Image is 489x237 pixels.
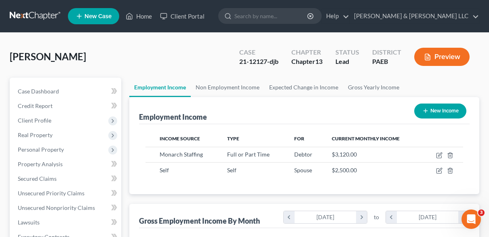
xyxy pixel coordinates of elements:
[397,211,459,223] div: [DATE]
[462,209,481,229] iframe: Intercom live chat
[350,9,479,23] a: [PERSON_NAME] & [PERSON_NAME] LLC
[356,211,367,223] i: chevron_right
[374,213,379,221] span: to
[139,112,207,122] div: Employment Income
[18,204,95,211] span: Unsecured Nonpriority Claims
[234,8,308,23] input: Search by name...
[322,9,349,23] a: Help
[414,104,466,118] button: New Income
[11,186,121,201] a: Unsecured Priority Claims
[18,219,40,226] span: Lawsuits
[160,167,169,174] span: Self
[129,78,191,97] a: Employment Income
[18,131,53,138] span: Real Property
[11,201,121,215] a: Unsecured Nonpriority Claims
[227,167,236,174] span: Self
[335,48,359,57] div: Status
[191,78,264,97] a: Non Employment Income
[18,190,84,197] span: Unsecured Priority Claims
[227,151,270,158] span: Full or Part Time
[294,151,312,158] span: Debtor
[11,215,121,230] a: Lawsuits
[227,135,239,142] span: Type
[294,167,312,174] span: Spouse
[18,161,63,167] span: Property Analysis
[315,57,322,65] span: 13
[239,48,278,57] div: Case
[156,9,209,23] a: Client Portal
[332,135,400,142] span: Current Monthly Income
[11,171,121,186] a: Secured Claims
[332,167,357,174] span: $2,500.00
[18,102,53,109] span: Credit Report
[139,216,260,226] div: Gross Employment Income By Month
[18,146,64,153] span: Personal Property
[284,211,295,223] i: chevron_left
[332,151,357,158] span: $3,120.00
[264,78,343,97] a: Expected Change in Income
[343,78,404,97] a: Gross Yearly Income
[335,57,359,66] div: Lead
[11,99,121,113] a: Credit Report
[294,135,304,142] span: For
[291,57,322,66] div: Chapter
[291,48,322,57] div: Chapter
[239,57,278,66] div: 21-12127-djb
[11,84,121,99] a: Case Dashboard
[18,88,59,95] span: Case Dashboard
[18,117,51,124] span: Client Profile
[160,135,200,142] span: Income Source
[10,51,86,62] span: [PERSON_NAME]
[160,151,203,158] span: Monarch Staffing
[372,48,401,57] div: District
[11,157,121,171] a: Property Analysis
[84,13,112,19] span: New Case
[478,209,485,216] span: 3
[386,211,397,223] i: chevron_left
[458,211,469,223] i: chevron_right
[295,211,356,223] div: [DATE]
[372,57,401,66] div: PAEB
[414,48,470,66] button: Preview
[18,175,57,182] span: Secured Claims
[122,9,156,23] a: Home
